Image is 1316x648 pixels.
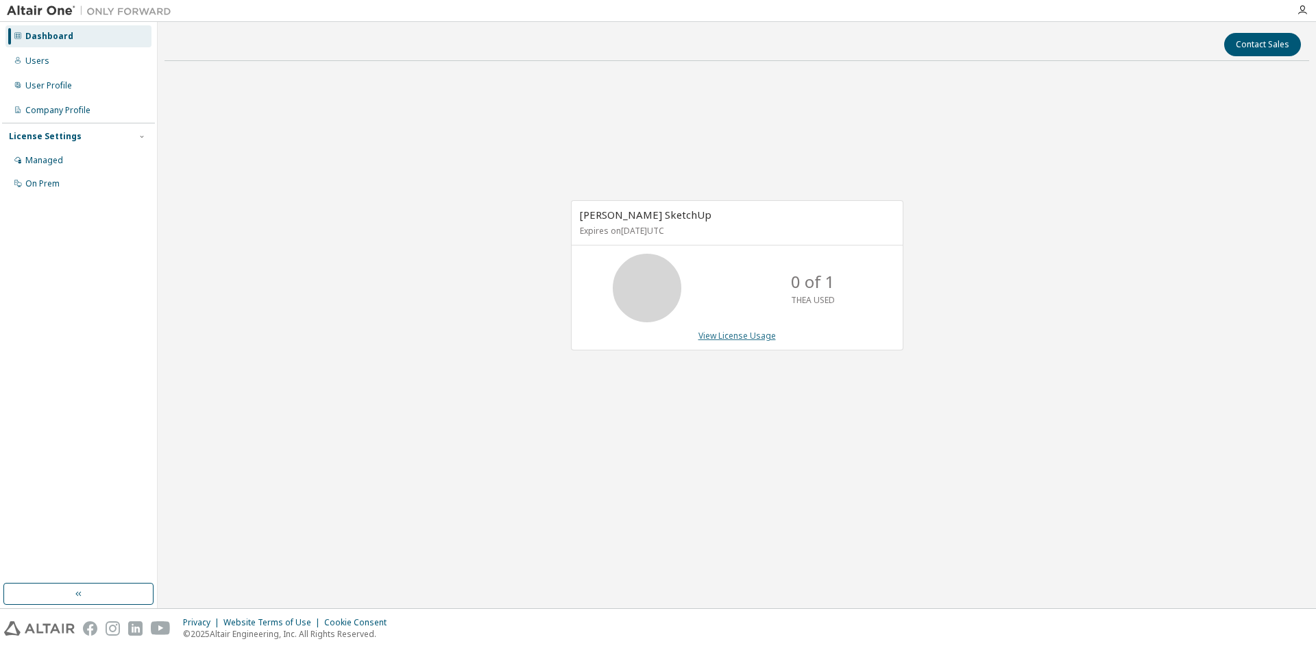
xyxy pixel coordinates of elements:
span: [PERSON_NAME] SketchUp [580,208,711,221]
img: Altair One [7,4,178,18]
p: THEA USED [791,294,835,306]
div: Users [25,56,49,67]
a: View License Usage [698,330,776,341]
div: Cookie Consent [324,617,395,628]
div: Company Profile [25,105,90,116]
div: Dashboard [25,31,73,42]
p: © 2025 Altair Engineering, Inc. All Rights Reserved. [183,628,395,640]
div: Website Terms of Use [223,617,324,628]
div: Privacy [183,617,223,628]
button: Contact Sales [1224,33,1301,56]
p: 0 of 1 [791,270,835,293]
div: Managed [25,155,63,166]
div: On Prem [25,178,60,189]
img: facebook.svg [83,621,97,636]
div: License Settings [9,131,82,142]
img: youtube.svg [151,621,171,636]
img: linkedin.svg [128,621,143,636]
div: User Profile [25,80,72,91]
p: Expires on [DATE] UTC [580,225,891,237]
img: altair_logo.svg [4,621,75,636]
img: instagram.svg [106,621,120,636]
